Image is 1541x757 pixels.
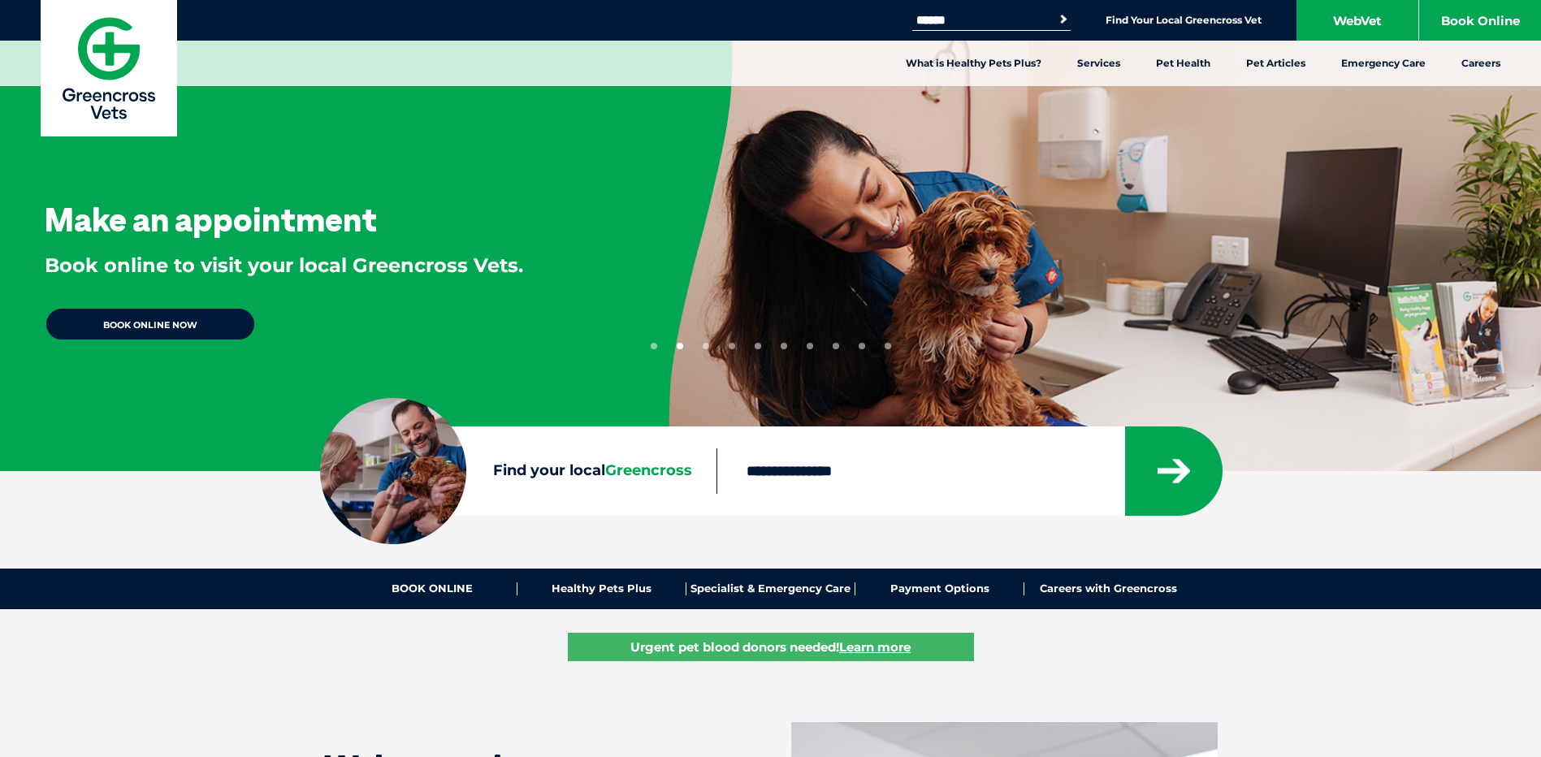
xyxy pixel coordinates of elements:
a: BOOK ONLINE [348,582,517,595]
button: 10 of 10 [885,343,891,349]
button: 2 of 10 [677,343,683,349]
button: 3 of 10 [703,343,709,349]
button: 5 of 10 [755,343,761,349]
a: Healthy Pets Plus [517,582,686,595]
u: Learn more [839,639,911,655]
a: Payment Options [855,582,1024,595]
button: 4 of 10 [729,343,735,349]
a: Pet Articles [1228,41,1323,86]
span: Greencross [605,461,692,479]
button: 1 of 10 [651,343,657,349]
h3: Make an appointment [45,203,377,236]
a: What is Healthy Pets Plus? [888,41,1059,86]
button: 8 of 10 [833,343,839,349]
button: Search [1055,11,1071,28]
a: Specialist & Emergency Care [686,582,855,595]
a: Pet Health [1138,41,1228,86]
a: Emergency Care [1323,41,1444,86]
button: 7 of 10 [807,343,813,349]
a: Careers with Greencross [1024,582,1193,595]
p: Book online to visit your local Greencross Vets. [45,252,523,279]
a: Find Your Local Greencross Vet [1106,14,1262,27]
a: Urgent pet blood donors needed!Learn more [568,633,974,661]
label: Find your local [320,459,716,483]
button: 6 of 10 [781,343,787,349]
a: Careers [1444,41,1518,86]
a: Services [1059,41,1138,86]
button: 9 of 10 [859,343,865,349]
a: BOOK ONLINE NOW [45,307,256,341]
